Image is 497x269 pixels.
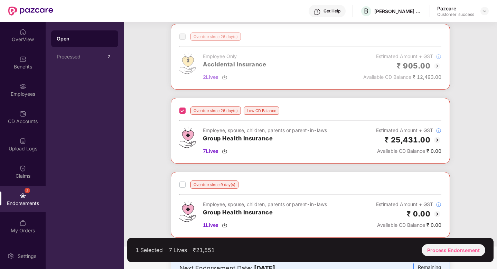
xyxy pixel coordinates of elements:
[437,12,474,17] div: Customer_success
[377,222,425,228] span: Available CD Balance
[244,106,279,115] div: Low CD Balance
[406,208,430,220] h2: ₹ 0.00
[203,127,327,134] div: Employee, spouse, children, parents or parent-in-laws
[364,7,368,15] span: B
[57,54,104,59] div: Processed
[222,148,227,154] img: svg+xml;base64,PHN2ZyBpZD0iRG93bmxvYWQtMzJ4MzIiIHhtbG5zPSJodHRwOi8vd3d3LnczLm9yZy8yMDAwL3N2ZyIgd2...
[19,165,26,172] img: svg+xml;base64,PHN2ZyBpZD0iQ2xhaW0iIHhtbG5zPSJodHRwOi8vd3d3LnczLm9yZy8yMDAwL3N2ZyIgd2lkdGg9IjIwIi...
[374,8,423,15] div: [PERSON_NAME] Solutions India Pvt Ltd.
[135,247,163,253] div: 1 Selected
[314,8,321,15] img: svg+xml;base64,PHN2ZyBpZD0iSGVscC0zMngzMiIgeG1sbnM9Imh0dHA6Ly93d3cudzMub3JnLzIwMDAvc3ZnIiB3aWR0aD...
[203,147,218,155] span: 7 Lives
[376,201,441,208] div: Estimated Amount + GST
[104,53,113,61] div: 2
[433,210,441,218] img: svg+xml;base64,PHN2ZyBpZD0iQmFjay0yMHgyMCIgeG1sbnM9Imh0dHA6Ly93d3cudzMub3JnLzIwMDAvc3ZnIiB3aWR0aD...
[8,7,53,16] img: New Pazcare Logo
[19,28,26,35] img: svg+xml;base64,PHN2ZyBpZD0iSG9tZSIgeG1sbnM9Imh0dHA6Ly93d3cudzMub3JnLzIwMDAvc3ZnIiB3aWR0aD0iMjAiIG...
[436,128,441,133] img: svg+xml;base64,PHN2ZyBpZD0iSW5mb18tXzMyeDMyIiBkYXRhLW5hbWU9IkluZm8gLSAzMngzMiIgeG1sbnM9Imh0dHA6Ly...
[482,8,487,14] img: svg+xml;base64,PHN2ZyBpZD0iRHJvcGRvd24tMzJ4MzIiIHhtbG5zPSJodHRwOi8vd3d3LnczLm9yZy8yMDAwL3N2ZyIgd2...
[19,220,26,226] img: svg+xml;base64,PHN2ZyBpZD0iTXlfT3JkZXJzIiBkYXRhLW5hbWU9Ik15IE9yZGVycyIgeG1sbnM9Imh0dHA6Ly93d3cudz...
[376,127,441,134] div: Estimated Amount + GST
[19,83,26,90] img: svg+xml;base64,PHN2ZyBpZD0iRW1wbG95ZWVzIiB4bWxucz0iaHR0cDovL3d3dy53My5vcmcvMjAwMC9zdmciIHdpZHRoPS...
[190,180,238,189] div: Overdue since 9 day(s)
[376,221,441,229] div: ₹ 0.00
[433,136,441,144] img: svg+xml;base64,PHN2ZyBpZD0iQmFjay0yMHgyMCIgeG1sbnM9Imh0dHA6Ly93d3cudzMub3JnLzIwMDAvc3ZnIiB3aWR0aD...
[203,208,327,217] h3: Group Health Insurance
[203,221,218,229] span: 1 Lives
[203,134,327,143] h3: Group Health Insurance
[19,138,26,145] img: svg+xml;base64,PHN2ZyBpZD0iVXBsb2FkX0xvZ3MiIGRhdGEtbmFtZT0iVXBsb2FkIExvZ3MiIHhtbG5zPSJodHRwOi8vd3...
[7,253,14,260] img: svg+xml;base64,PHN2ZyBpZD0iU2V0dGluZy0yMHgyMCIgeG1sbnM9Imh0dHA6Ly93d3cudzMub3JnLzIwMDAvc3ZnIiB3aW...
[437,5,474,12] div: Pazcare
[193,247,215,253] div: ₹21,551
[19,110,26,117] img: svg+xml;base64,PHN2ZyBpZD0iQ0RfQWNjb3VudHMiIGRhdGEtbmFtZT0iQ0QgQWNjb3VudHMiIHhtbG5zPSJodHRwOi8vd3...
[179,127,196,148] img: svg+xml;base64,PHN2ZyB4bWxucz0iaHR0cDovL3d3dy53My5vcmcvMjAwMC9zdmciIHdpZHRoPSI0Ny43MTQiIGhlaWdodD...
[376,147,441,155] div: ₹ 0.00
[19,192,26,199] img: svg+xml;base64,PHN2ZyBpZD0iRW5kb3JzZW1lbnRzIiB4bWxucz0iaHR0cDovL3d3dy53My5vcmcvMjAwMC9zdmciIHdpZH...
[25,188,30,193] div: 2
[323,8,340,14] div: Get Help
[16,253,38,260] div: Settings
[19,56,26,63] img: svg+xml;base64,PHN2ZyBpZD0iQmVuZWZpdHMiIHhtbG5zPSJodHRwOi8vd3d3LnczLm9yZy8yMDAwL3N2ZyIgd2lkdGg9Ij...
[169,247,187,253] div: 7 Lives
[57,35,113,42] div: Open
[190,106,241,115] div: Overdue since 26 day(s)
[179,201,196,222] img: svg+xml;base64,PHN2ZyB4bWxucz0iaHR0cDovL3d3dy53My5vcmcvMjAwMC9zdmciIHdpZHRoPSI0Ny43MTQiIGhlaWdodD...
[436,202,441,207] img: svg+xml;base64,PHN2ZyBpZD0iSW5mb18tXzMyeDMyIiBkYXRhLW5hbWU9IkluZm8gLSAzMngzMiIgeG1sbnM9Imh0dHA6Ly...
[422,244,485,256] div: Process Endorsement
[384,134,431,146] h2: ₹ 25,431.00
[377,148,425,154] span: Available CD Balance
[222,222,227,228] img: svg+xml;base64,PHN2ZyBpZD0iRG93bmxvYWQtMzJ4MzIiIHhtbG5zPSJodHRwOi8vd3d3LnczLm9yZy8yMDAwL3N2ZyIgd2...
[203,201,327,208] div: Employee, spouse, children, parents or parent-in-laws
